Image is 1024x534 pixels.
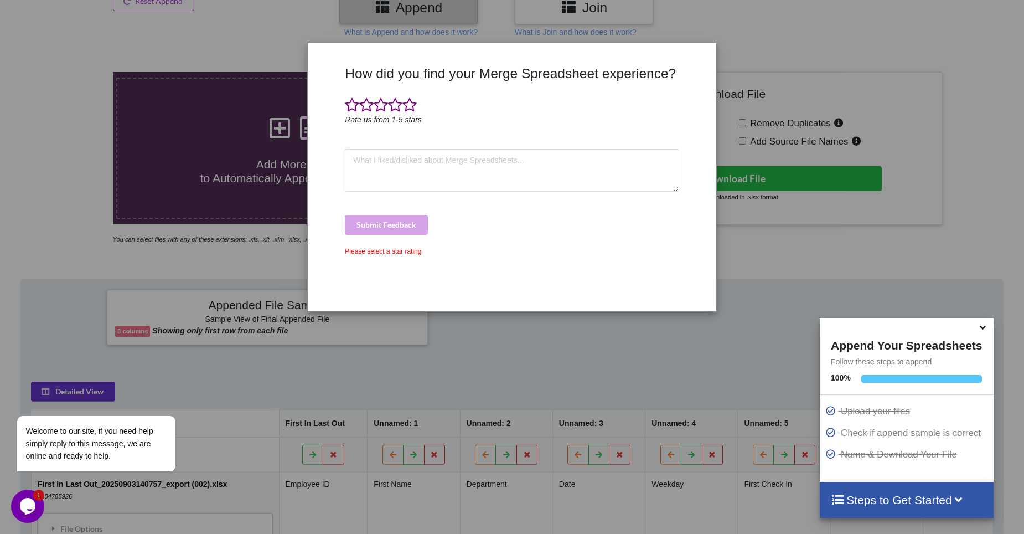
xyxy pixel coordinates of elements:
p: Follow these steps to append [820,356,993,367]
p: Upload your files [825,404,990,418]
h3: How did you find your Merge Spreadsheet experience? [345,65,679,81]
iframe: chat widget [11,316,210,484]
p: Name & Download Your File [825,448,990,461]
div: Please select a star rating [345,247,679,256]
p: Check if append sample is correct [825,426,990,440]
i: Rate us from 1-5 stars [345,115,422,124]
b: 100 % [831,373,851,382]
h4: Append Your Spreadsheets [820,336,993,352]
iframe: chat widget [11,490,46,523]
h4: Steps to Get Started [831,493,982,507]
